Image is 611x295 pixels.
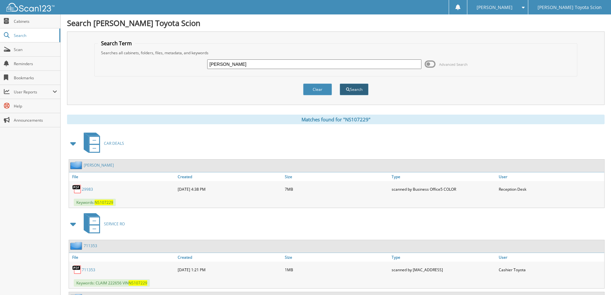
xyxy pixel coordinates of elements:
[72,265,82,274] img: PDF.png
[14,89,53,95] span: User Reports
[439,62,468,67] span: Advanced Search
[176,263,283,276] div: [DATE] 1:21 PM
[82,187,93,192] a: 29983
[283,172,390,181] a: Size
[14,75,57,81] span: Bookmarks
[176,183,283,195] div: [DATE] 4:38 PM
[129,280,147,286] span: NS107229
[67,115,605,124] div: Matches found for "NS107229"
[497,183,604,195] div: Reception Desk
[82,267,95,273] a: 711353
[579,264,611,295] iframe: Chat Widget
[80,131,124,156] a: CAR DEALS
[283,253,390,262] a: Size
[74,199,116,206] span: Keywords:
[70,242,84,250] img: folder2.png
[98,40,135,47] legend: Search Term
[497,263,604,276] div: Cashier Toyota
[497,172,604,181] a: User
[283,183,390,195] div: 7MB
[98,50,574,56] div: Searches all cabinets, folders, files, metadata, and keywords
[390,172,497,181] a: Type
[303,83,332,95] button: Clear
[70,161,84,169] img: folder2.png
[340,83,369,95] button: Search
[176,172,283,181] a: Created
[390,263,497,276] div: scanned by [MAC_ADDRESS]
[14,103,57,109] span: Help
[84,162,114,168] a: [PERSON_NAME]
[14,47,57,52] span: Scan
[6,3,55,12] img: scan123-logo-white.svg
[67,18,605,28] h1: Search [PERSON_NAME] Toyota Scion
[84,243,97,248] a: 711353
[538,5,602,9] span: [PERSON_NAME] Toyota Scion
[69,172,176,181] a: File
[14,19,57,24] span: Cabinets
[74,279,150,287] span: Keywords: CLAIM 222656 VIN
[104,221,125,227] span: SERVICE RO
[72,184,82,194] img: PDF.png
[477,5,513,9] span: [PERSON_NAME]
[390,183,497,195] div: scanned by Business Office5 COLOR
[69,253,176,262] a: File
[80,211,125,237] a: SERVICE RO
[14,33,56,38] span: Search
[176,253,283,262] a: Created
[104,141,124,146] span: CAR DEALS
[390,253,497,262] a: Type
[95,200,113,205] span: NS107229
[14,117,57,123] span: Announcements
[14,61,57,66] span: Reminders
[497,253,604,262] a: User
[283,263,390,276] div: 1MB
